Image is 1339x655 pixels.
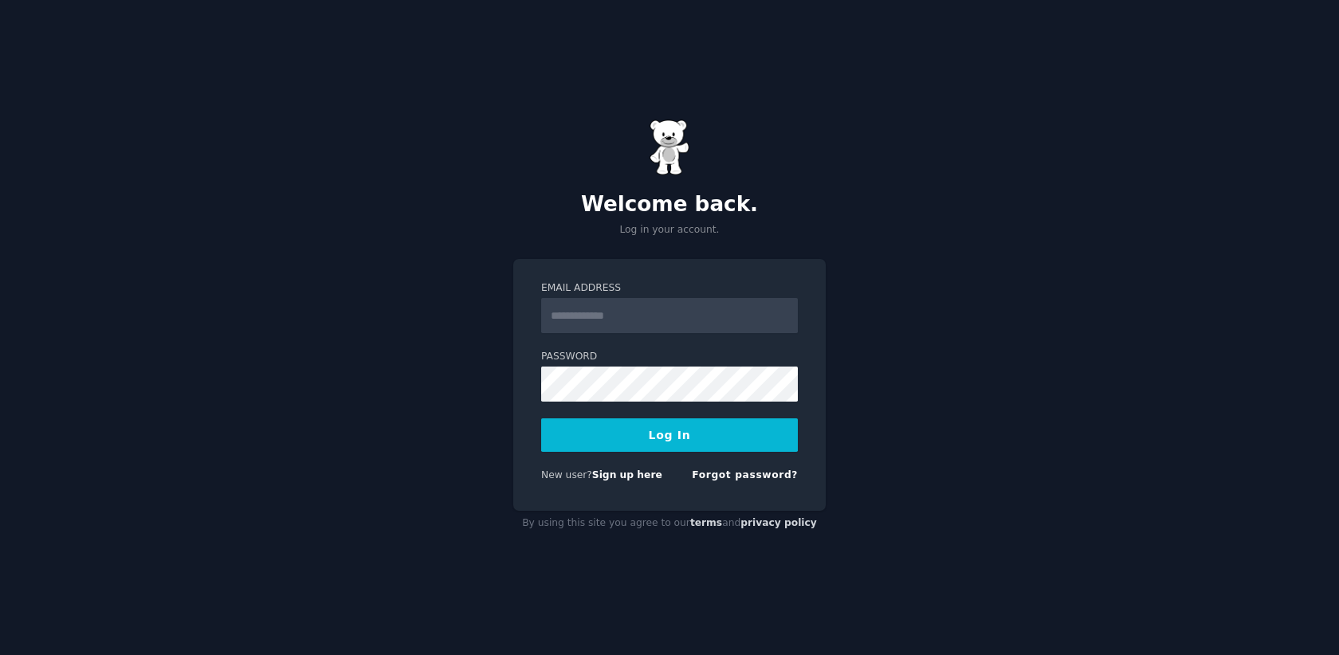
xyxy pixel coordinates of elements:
[541,418,798,452] button: Log In
[541,469,592,480] span: New user?
[513,192,826,218] h2: Welcome back.
[513,511,826,536] div: By using this site you agree to our and
[592,469,662,480] a: Sign up here
[690,517,722,528] a: terms
[513,223,826,237] p: Log in your account.
[650,120,689,175] img: Gummy Bear
[541,281,798,296] label: Email Address
[740,517,817,528] a: privacy policy
[541,350,798,364] label: Password
[692,469,798,480] a: Forgot password?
